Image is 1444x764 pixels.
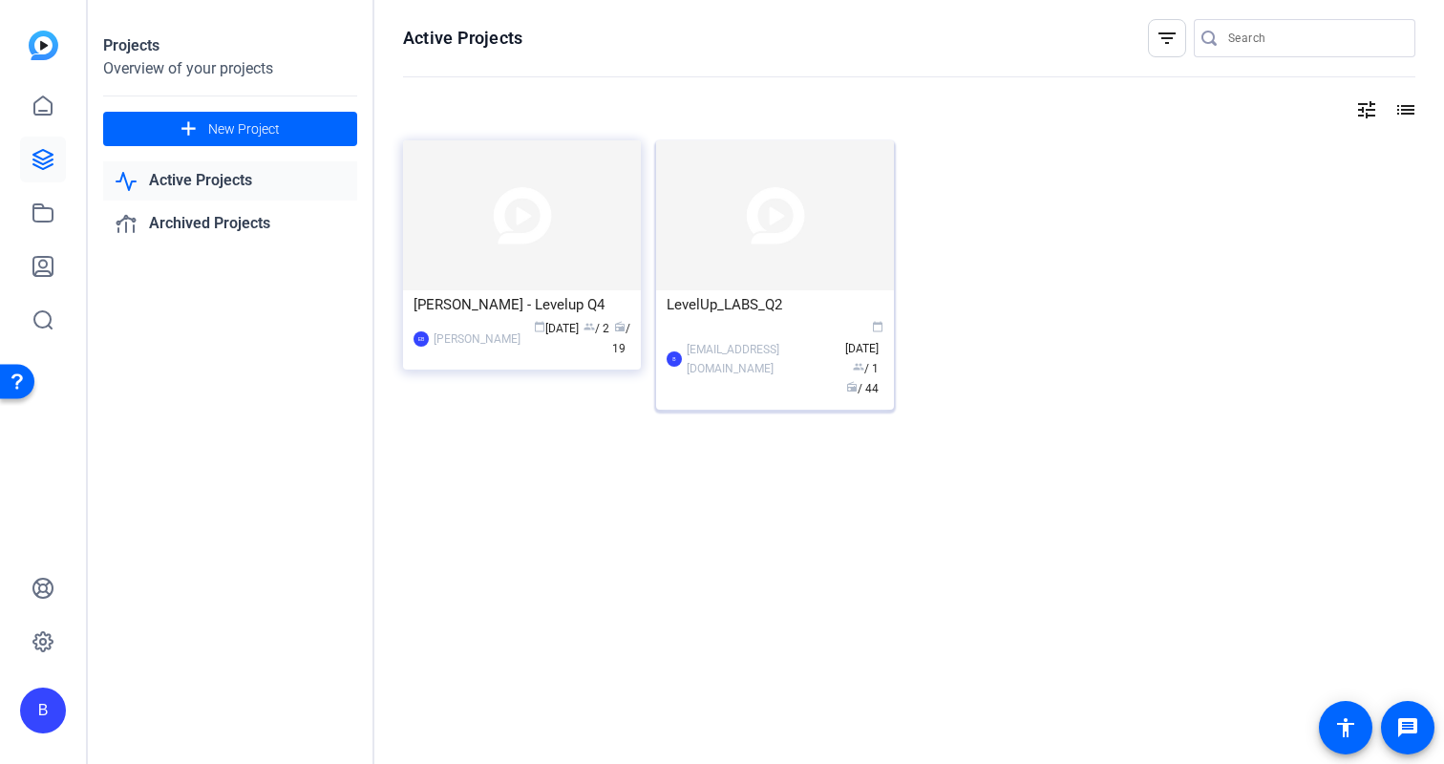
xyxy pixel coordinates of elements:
span: / 19 [612,322,630,355]
mat-icon: accessibility [1334,716,1357,739]
div: [PERSON_NAME] - Levelup Q4 [414,290,630,319]
div: LevelUp_LABS_Q2 [667,290,883,319]
a: Active Projects [103,161,357,201]
div: Projects [103,34,357,57]
span: radio [846,381,858,393]
span: / 2 [584,322,609,335]
span: [DATE] [534,322,579,335]
span: / 44 [846,382,879,395]
span: group [853,361,864,372]
input: Search [1228,27,1400,50]
span: calendar_today [872,321,883,332]
div: B [20,688,66,733]
mat-icon: add [177,117,201,141]
img: blue-gradient.svg [29,31,58,60]
a: Archived Projects [103,204,357,244]
mat-icon: filter_list [1156,27,1179,50]
button: New Project [103,112,357,146]
mat-icon: tune [1355,98,1378,121]
div: B [667,351,682,367]
span: / 1 [853,362,879,375]
h1: Active Projects [403,27,522,50]
span: group [584,321,595,332]
mat-icon: list [1392,98,1415,121]
div: [EMAIL_ADDRESS][DOMAIN_NAME] [687,340,836,378]
div: [PERSON_NAME] [434,329,520,349]
span: New Project [208,119,280,139]
div: Overview of your projects [103,57,357,80]
span: [DATE] [845,322,883,355]
div: EB [414,331,429,347]
span: calendar_today [534,321,545,332]
span: radio [614,321,626,332]
mat-icon: message [1396,716,1419,739]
